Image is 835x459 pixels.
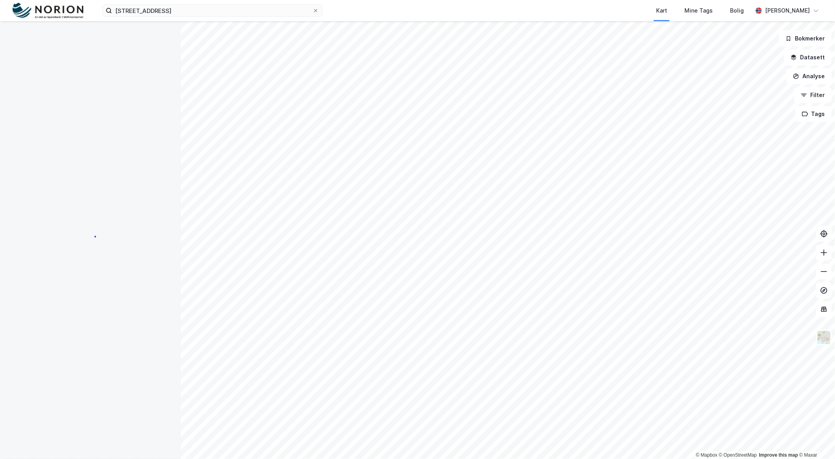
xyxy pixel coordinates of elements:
button: Filter [794,87,832,103]
img: Z [817,330,831,345]
div: Bolig [730,6,744,15]
img: spinner.a6d8c91a73a9ac5275cf975e30b51cfb.svg [84,229,97,242]
button: Datasett [784,50,832,65]
div: [PERSON_NAME] [765,6,810,15]
div: Mine Tags [684,6,713,15]
a: OpenStreetMap [719,452,757,458]
button: Analyse [786,68,832,84]
div: Kart [656,6,667,15]
a: Mapbox [696,452,717,458]
button: Tags [795,106,832,122]
iframe: Chat Widget [796,421,835,459]
img: norion-logo.80e7a08dc31c2e691866.png [13,3,83,19]
div: Kontrollprogram for chat [796,421,835,459]
button: Bokmerker [779,31,832,46]
input: Søk på adresse, matrikkel, gårdeiere, leietakere eller personer [112,5,313,17]
a: Improve this map [759,452,798,458]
